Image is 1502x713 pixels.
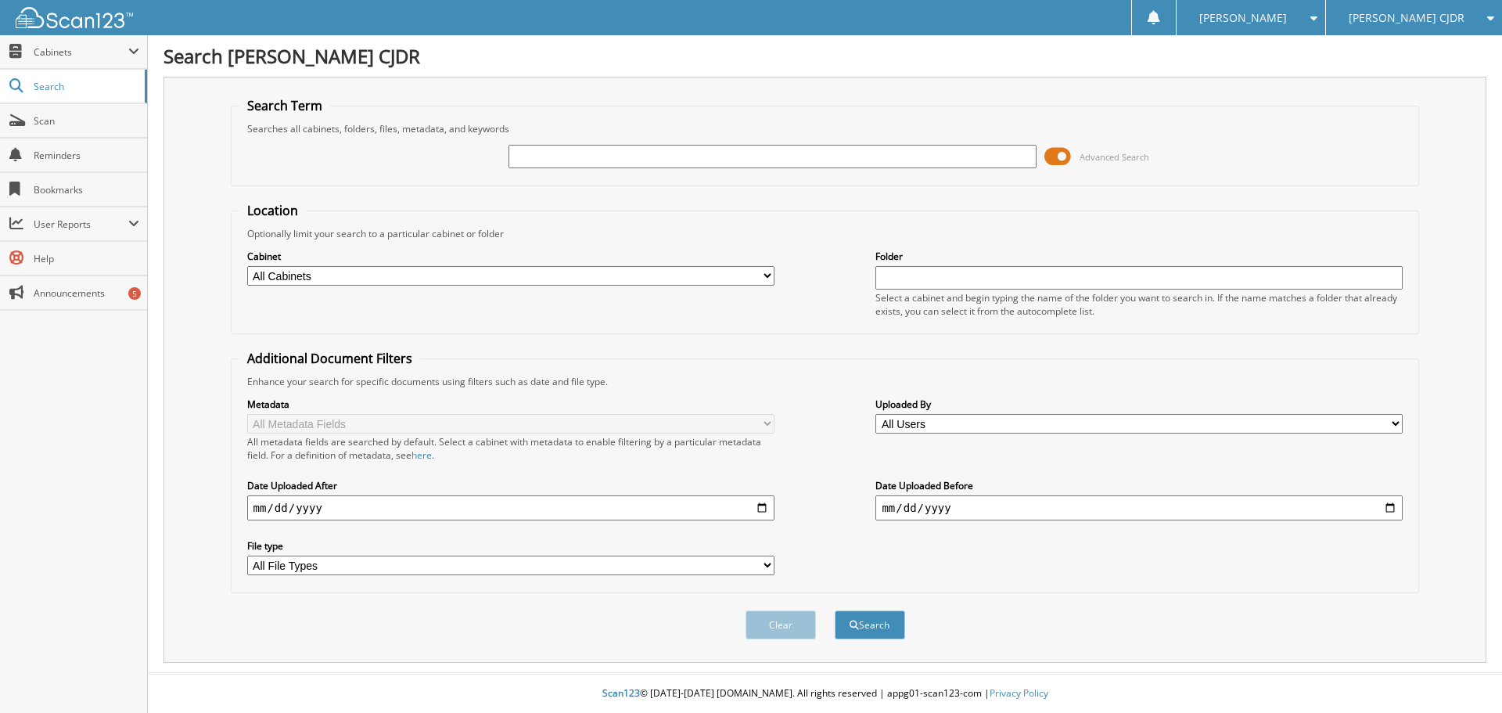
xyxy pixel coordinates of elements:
span: Reminders [34,149,139,162]
span: User Reports [34,218,128,231]
div: 5 [128,287,141,300]
span: [PERSON_NAME] [1199,13,1287,23]
label: Date Uploaded After [247,479,774,492]
div: Searches all cabinets, folders, files, metadata, and keywords [239,122,1411,135]
legend: Search Term [239,97,330,114]
div: Optionally limit your search to a particular cabinet or folder [239,227,1411,240]
div: © [DATE]-[DATE] [DOMAIN_NAME]. All rights reserved | appg01-scan123-com | [148,675,1502,713]
div: Enhance your search for specific documents using filters such as date and file type. [239,375,1411,388]
a: here [411,448,432,462]
span: Help [34,252,139,265]
label: File type [247,539,774,553]
input: end [875,495,1403,520]
div: All metadata fields are searched by default. Select a cabinet with metadata to enable filtering b... [247,435,774,462]
button: Clear [746,610,816,639]
input: start [247,495,774,520]
label: Folder [875,250,1403,263]
span: Announcements [34,286,139,300]
span: Cabinets [34,45,128,59]
legend: Location [239,202,306,219]
span: Scan [34,114,139,128]
span: Search [34,80,137,93]
span: Advanced Search [1080,151,1149,163]
legend: Additional Document Filters [239,350,420,367]
div: Select a cabinet and begin typing the name of the folder you want to search in. If the name match... [875,291,1403,318]
label: Date Uploaded Before [875,479,1403,492]
span: Bookmarks [34,183,139,196]
button: Search [835,610,905,639]
label: Cabinet [247,250,774,263]
span: [PERSON_NAME] CJDR [1349,13,1464,23]
img: scan123-logo-white.svg [16,7,133,28]
span: Scan123 [602,686,640,700]
h1: Search [PERSON_NAME] CJDR [163,43,1486,69]
label: Metadata [247,398,774,411]
label: Uploaded By [875,398,1403,411]
a: Privacy Policy [990,686,1048,700]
